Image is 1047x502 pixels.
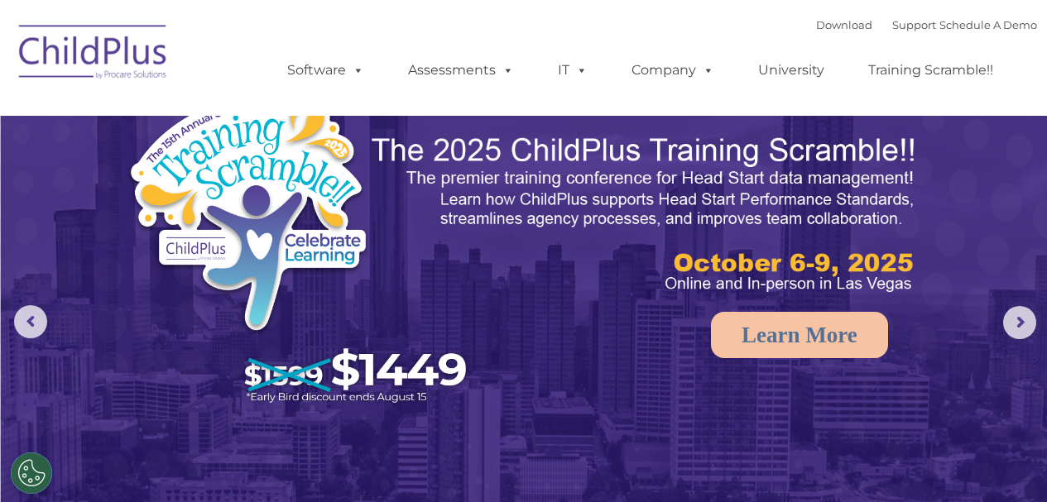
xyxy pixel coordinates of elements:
a: Assessments [391,54,531,87]
button: Cookies Settings [11,452,52,494]
a: Company [615,54,731,87]
img: ChildPlus by Procare Solutions [11,13,176,96]
a: Software [271,54,381,87]
a: University [742,54,841,87]
a: IT [541,54,604,87]
a: Download [816,18,872,31]
iframe: Chat Widget [776,323,1047,502]
font: | [816,18,1037,31]
a: Support [892,18,936,31]
a: Training Scramble!! [852,54,1010,87]
a: Schedule A Demo [939,18,1037,31]
a: Learn More [711,312,888,358]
